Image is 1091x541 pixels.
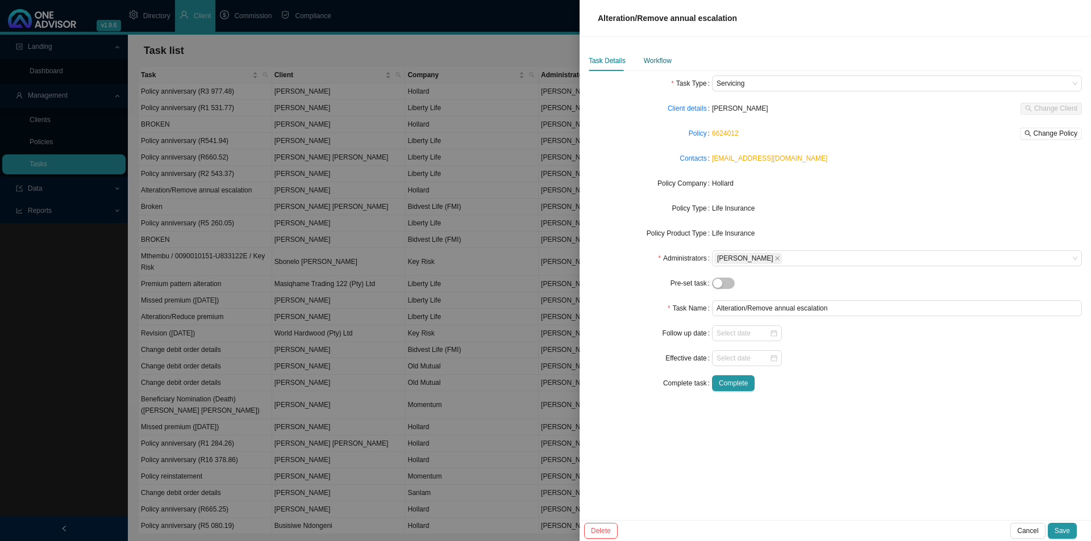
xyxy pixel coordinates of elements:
span: Alteration/Remove annual escalation [598,14,737,23]
span: [PERSON_NAME] [712,104,768,112]
input: Select date [717,328,769,339]
span: Delete [591,525,611,536]
span: Cancel [1017,525,1038,536]
div: Workflow [644,55,672,66]
a: [EMAIL_ADDRESS][DOMAIN_NAME] [712,154,827,162]
input: Select date [717,353,769,364]
span: [PERSON_NAME] [717,253,773,263]
button: Change Client [1021,103,1082,115]
button: Change Policy [1020,128,1082,140]
a: 6624012 [712,129,739,137]
a: Contacts [680,153,706,164]
label: Task Type [671,76,712,91]
label: Policy Product Type [647,225,712,241]
span: close [774,255,780,261]
span: Life Insurance [712,204,755,212]
label: Effective date [665,350,712,366]
button: Delete [584,523,618,539]
button: Complete [712,375,755,391]
span: Save [1055,525,1070,536]
span: Hollard [712,179,734,187]
label: Pre-set task [671,275,712,291]
button: Save [1048,523,1077,539]
label: Administrators [658,250,712,266]
span: Life Insurance [712,229,755,237]
label: Policy Type [672,200,713,216]
label: Complete task [663,375,712,391]
label: Follow up date [663,325,712,341]
div: Task Details [589,55,626,66]
span: search [1025,130,1031,137]
span: Change Policy [1034,128,1077,139]
label: Task Name [668,300,712,316]
label: Policy Company [657,175,712,191]
span: Adrianna Carvalho [714,253,782,264]
a: Policy [689,128,707,139]
a: Client details [668,103,707,114]
span: Complete [719,378,748,389]
span: Servicing [717,76,1077,91]
button: Cancel [1010,523,1045,539]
